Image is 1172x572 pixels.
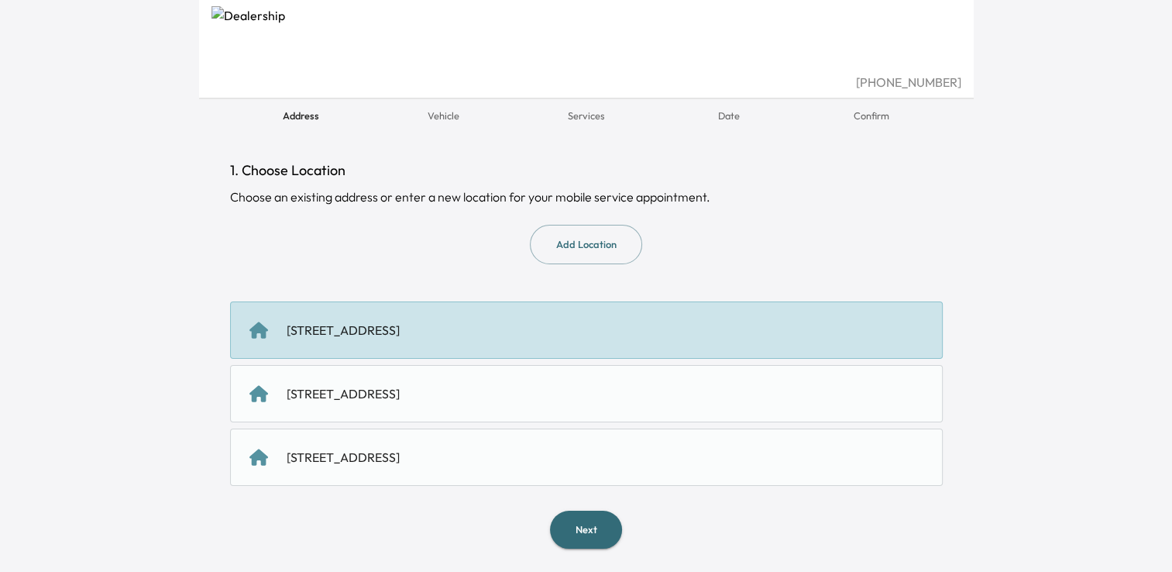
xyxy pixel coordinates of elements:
[211,6,961,73] img: Dealership
[287,384,400,403] div: [STREET_ADDRESS]
[287,448,400,467] div: [STREET_ADDRESS]
[283,109,319,122] span: Address
[550,511,622,549] button: Next
[230,188,943,206] div: Choose an existing address or enter a new location for your mobile service appointment.
[230,160,943,181] h1: 1. Choose Location
[718,109,740,122] span: Date
[428,109,459,122] span: Vehicle
[854,109,889,122] span: Confirm
[568,109,604,122] span: Services
[211,73,961,91] div: [PHONE_NUMBER]
[287,321,400,339] div: [STREET_ADDRESS]
[530,225,642,264] button: Add Location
